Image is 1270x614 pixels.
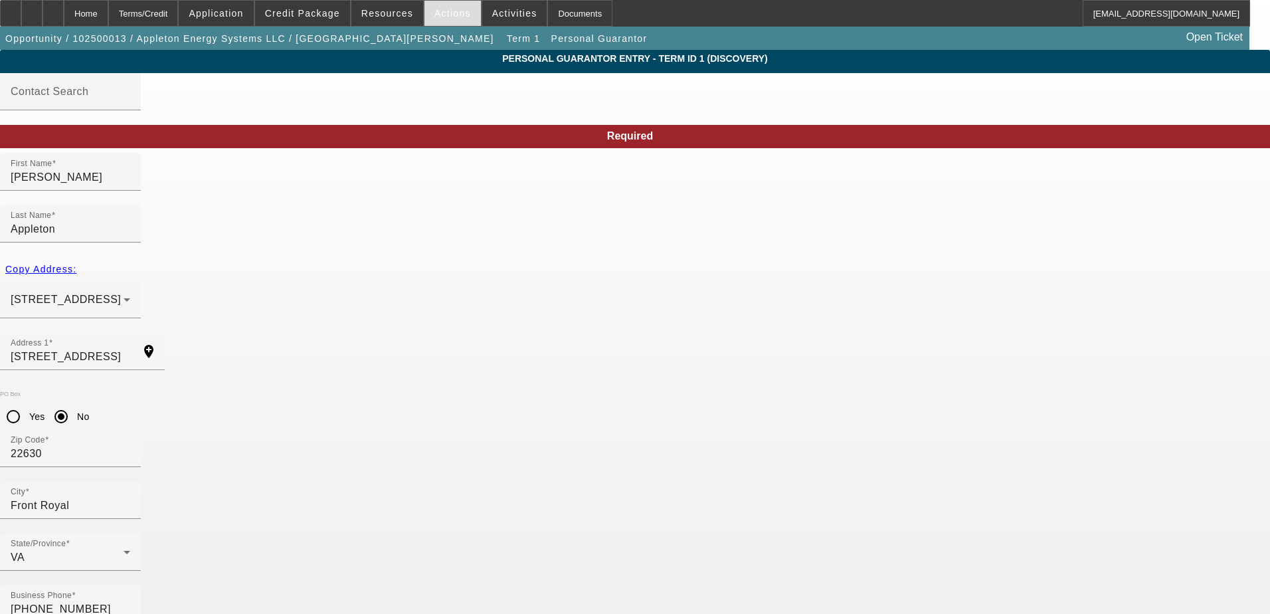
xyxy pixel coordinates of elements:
span: VA [11,552,25,563]
label: Yes [27,410,45,423]
mat-icon: add_location [133,344,165,359]
span: Credit Package [265,8,340,19]
button: Resources [351,1,423,26]
mat-label: Address 1 [11,339,48,348]
span: Resources [361,8,413,19]
span: Personal Guarantor [551,33,648,44]
span: Application [189,8,243,19]
span: Actions [434,8,471,19]
a: Open Ticket [1181,26,1248,49]
mat-label: First Name [11,159,52,168]
mat-label: State/Province [11,540,66,548]
span: Term 1 [507,33,540,44]
mat-label: Business Phone [11,591,72,600]
span: Activities [492,8,537,19]
span: Personal Guarantor Entry - Term ID 1 (Discovery) [10,53,1260,64]
label: No [74,410,89,423]
button: Activities [482,1,547,26]
span: [STREET_ADDRESS] [11,294,121,305]
mat-label: City [11,488,25,496]
mat-label: Contact Search [11,86,88,97]
button: Personal Guarantor [548,27,651,51]
mat-label: Last Name [11,211,51,220]
span: Opportunity / 102500013 / Appleton Energy Systems LLC / [GEOGRAPHIC_DATA][PERSON_NAME] [5,33,494,44]
span: Required [607,130,653,142]
button: Term 1 [502,27,545,51]
span: Copy Address: [5,264,76,274]
button: Actions [424,1,481,26]
mat-label: Zip Code [11,436,45,445]
button: Credit Package [255,1,350,26]
button: Application [179,1,253,26]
